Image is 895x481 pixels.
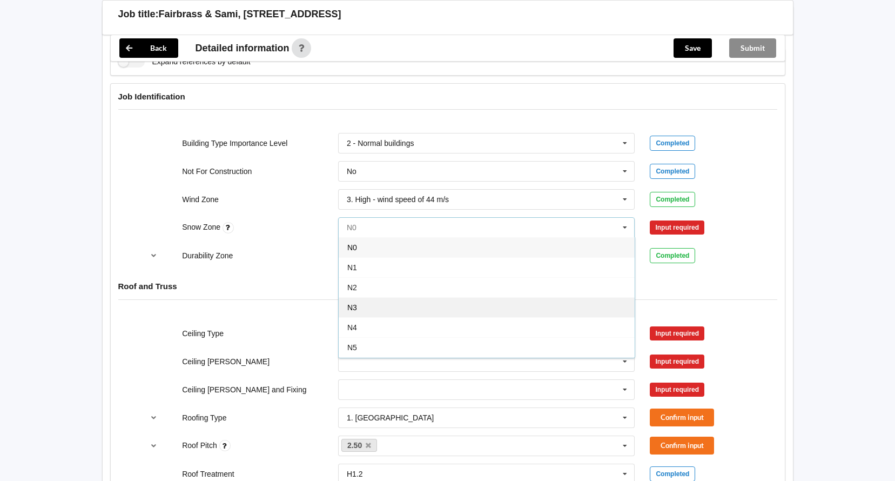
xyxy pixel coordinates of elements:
[650,221,704,235] div: Input required
[118,91,777,102] h4: Job Identification
[182,470,234,478] label: Roof Treatment
[347,243,357,252] span: N0
[182,385,306,394] label: Ceiling [PERSON_NAME] and Fixing
[118,56,251,68] label: Expand references by default
[650,192,695,207] div: Completed
[182,195,219,204] label: Wind Zone
[182,413,226,422] label: Roofing Type
[143,436,164,456] button: reference-toggle
[159,8,341,21] h3: Fairbrass & Sami, [STREET_ADDRESS]
[182,329,224,338] label: Ceiling Type
[347,168,356,175] div: No
[347,263,357,272] span: N1
[347,196,449,203] div: 3. High - wind speed of 44 m/s
[347,283,357,292] span: N2
[182,251,233,260] label: Durability Zone
[347,414,434,422] div: 1. [GEOGRAPHIC_DATA]
[118,8,159,21] h3: Job title:
[650,355,704,369] div: Input required
[341,439,377,452] a: 2.50
[650,136,695,151] div: Completed
[650,409,714,426] button: Confirm input
[347,470,363,478] div: H1.2
[119,38,178,58] button: Back
[182,167,252,176] label: Not For Construction
[650,437,714,455] button: Confirm input
[347,303,357,312] span: N3
[650,164,695,179] div: Completed
[650,383,704,397] div: Input required
[182,357,270,366] label: Ceiling [PERSON_NAME]
[674,38,712,58] button: Save
[182,223,223,231] label: Snow Zone
[347,343,357,352] span: N5
[143,246,164,265] button: reference-toggle
[196,43,290,53] span: Detailed information
[182,441,219,450] label: Roof Pitch
[118,281,777,291] h4: Roof and Truss
[650,326,704,340] div: Input required
[650,248,695,263] div: Completed
[182,139,287,148] label: Building Type Importance Level
[143,408,164,427] button: reference-toggle
[347,139,414,147] div: 2 - Normal buildings
[347,323,357,332] span: N4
